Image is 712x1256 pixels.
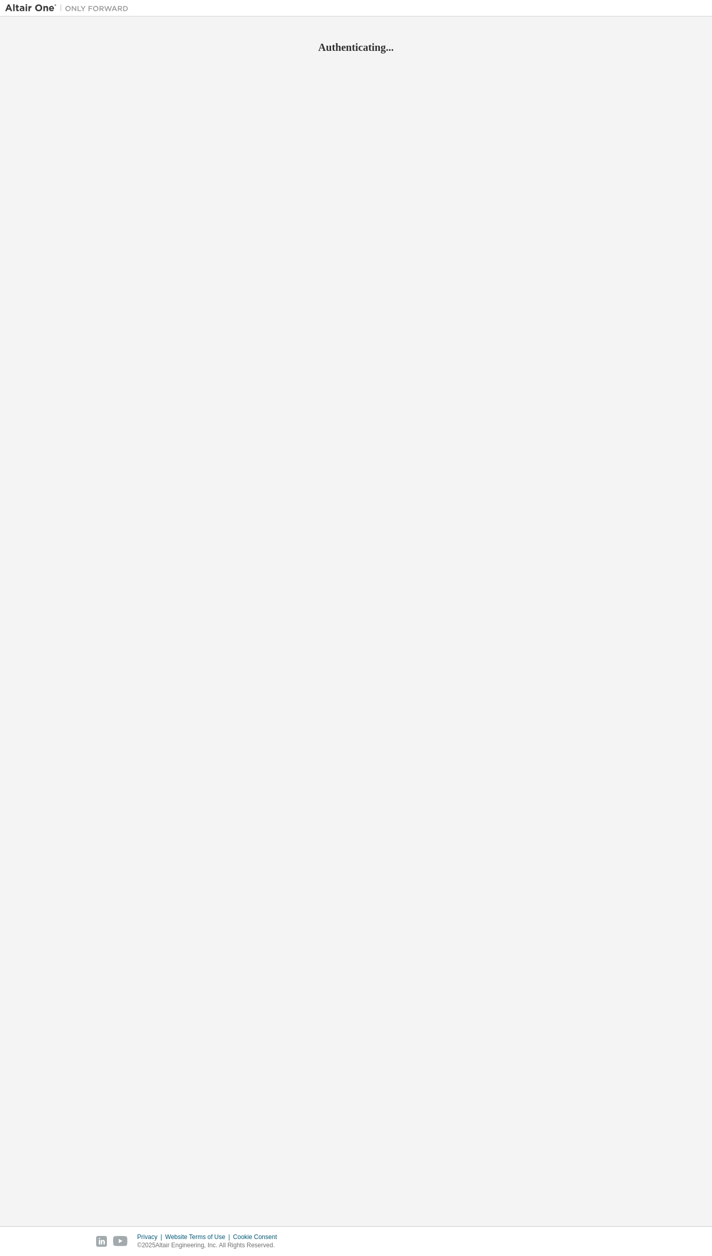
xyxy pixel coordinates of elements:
div: Cookie Consent [233,1233,283,1241]
img: youtube.svg [113,1236,128,1247]
div: Privacy [137,1233,165,1241]
h2: Authenticating... [5,41,707,54]
img: Altair One [5,3,134,13]
p: © 2025 Altair Engineering, Inc. All Rights Reserved. [137,1241,283,1250]
div: Website Terms of Use [165,1233,233,1241]
img: linkedin.svg [96,1236,107,1247]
